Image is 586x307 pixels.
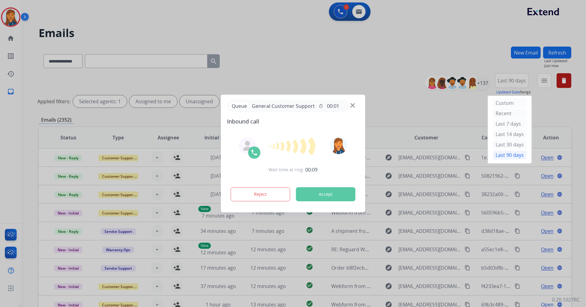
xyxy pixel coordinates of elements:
[493,140,527,149] div: Last 30 days
[330,137,347,154] img: avatar
[493,150,527,160] div: Last 90 days
[493,130,527,139] div: Last 14 days
[227,117,359,126] span: Inbound call
[493,98,527,108] div: Custom
[230,102,249,110] p: Queue
[493,119,527,128] div: Last 7 days
[350,103,355,108] img: close-button
[231,187,290,201] button: Reject
[493,109,527,118] div: Recent
[243,141,253,151] img: agent-avatar
[318,104,323,108] mat-icon: timer
[249,102,317,110] span: General Customer Support
[268,167,304,173] span: Wait time at ring:
[251,149,258,156] img: call-icon
[552,296,580,303] p: 0.20.1027RC
[327,102,339,110] span: 00:01
[305,166,318,173] span: 00:09
[296,187,356,201] button: Accept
